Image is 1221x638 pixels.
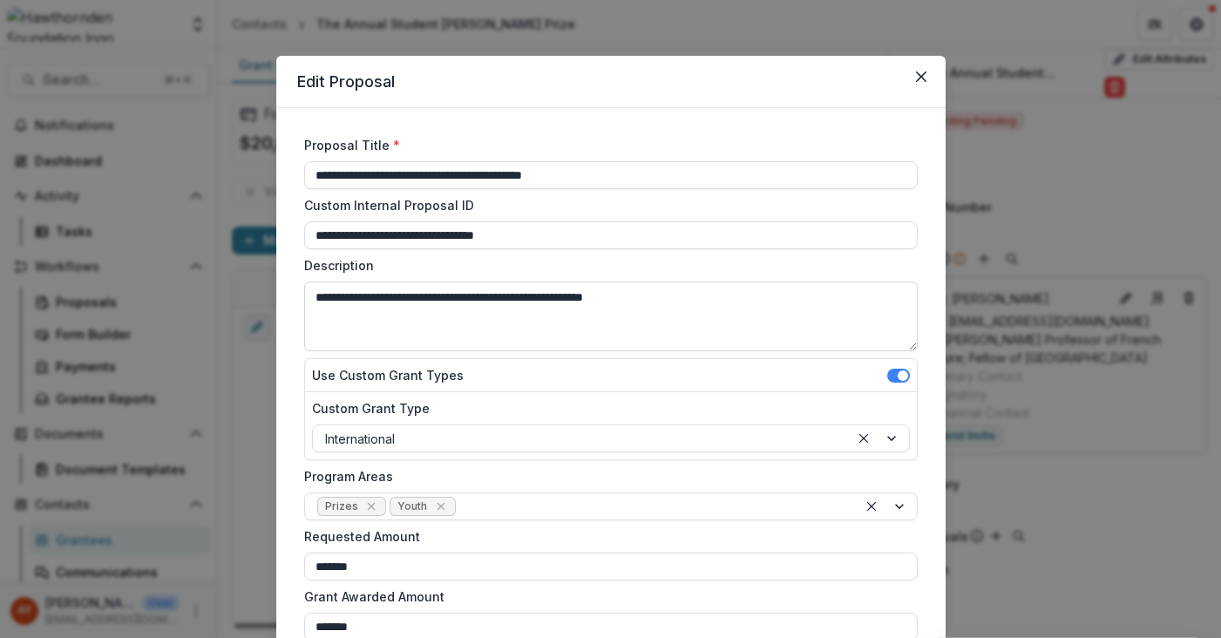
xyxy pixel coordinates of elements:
div: Remove Youth [432,498,450,515]
label: Use Custom Grant Types [312,366,464,384]
label: Custom Grant Type [312,399,899,417]
label: Description [304,256,907,275]
label: Grant Awarded Amount [304,587,907,606]
span: Youth [397,500,427,512]
label: Proposal Title [304,136,907,154]
div: Remove Prizes [363,498,380,515]
button: Close [907,63,935,91]
div: Clear selected options [861,496,882,517]
header: Edit Proposal [276,56,946,108]
div: Clear selected options [853,428,874,449]
label: Program Areas [304,467,907,485]
label: Custom Internal Proposal ID [304,196,907,214]
label: Requested Amount [304,527,907,546]
span: Prizes [325,500,358,512]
